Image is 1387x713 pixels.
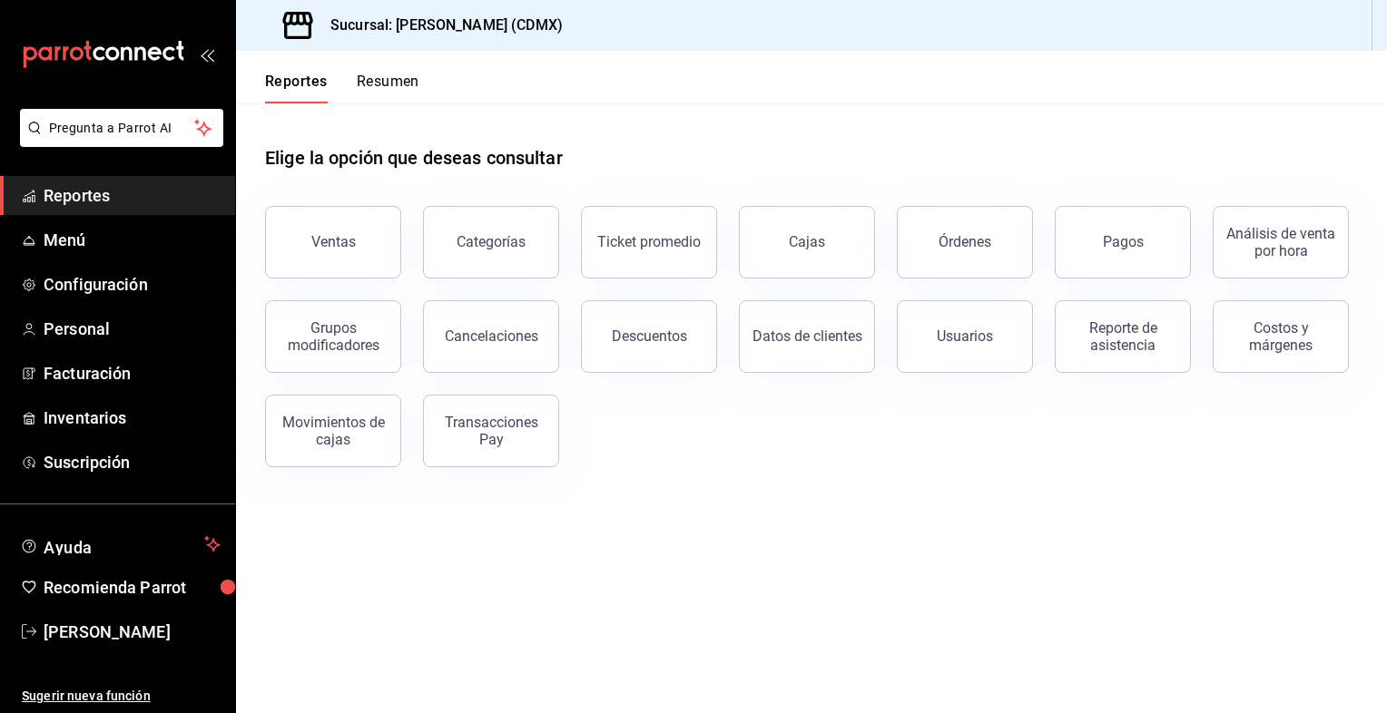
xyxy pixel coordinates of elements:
span: Sugerir nueva función [22,687,221,706]
div: Ventas [311,233,356,250]
span: Facturación [44,361,221,386]
button: Órdenes [897,206,1033,278]
button: Grupos modificadores [265,300,401,373]
h1: Elige la opción que deseas consultar [265,144,563,171]
div: navigation tabs [265,73,419,103]
div: Órdenes [939,233,991,250]
div: Movimientos de cajas [277,414,389,448]
button: Resumen [357,73,419,103]
button: Usuarios [897,300,1033,373]
button: Movimientos de cajas [265,395,401,467]
div: Categorías [457,233,526,250]
button: Cancelaciones [423,300,559,373]
div: Cajas [789,233,825,250]
span: Ayuda [44,533,197,555]
div: Descuentos [612,327,687,345]
span: Configuración [44,272,221,297]
button: Categorías [423,206,559,278]
button: Costos y márgenes [1213,300,1349,373]
span: Menú [44,228,221,252]
button: open_drawer_menu [200,47,214,62]
div: Ticket promedio [597,233,701,250]
button: Análisis de venta por hora [1213,206,1349,278]
button: Pagos [1055,206,1191,278]
span: Recomienda Parrot [44,575,221,600]
button: Ticket promedio [581,206,717,278]
button: Reporte de asistencia [1055,300,1191,373]
button: Ventas [265,206,401,278]
span: Reportes [44,183,221,208]
button: Reportes [265,73,328,103]
span: Personal [44,317,221,341]
div: Análisis de venta por hora [1225,225,1337,259]
button: Descuentos [581,300,717,373]
h3: Sucursal: [PERSON_NAME] (CDMX) [316,15,563,36]
span: [PERSON_NAME] [44,620,221,644]
div: Transacciones Pay [435,414,547,448]
span: Pregunta a Parrot AI [49,119,195,138]
div: Grupos modificadores [277,319,389,354]
div: Reporte de asistencia [1067,319,1179,354]
a: Pregunta a Parrot AI [13,132,223,151]
span: Suscripción [44,450,221,474]
div: Costos y márgenes [1225,319,1337,354]
span: Inventarios [44,405,221,430]
button: Pregunta a Parrot AI [20,109,223,147]
div: Cancelaciones [445,327,538,345]
div: Usuarios [937,327,993,345]
button: Transacciones Pay [423,395,559,467]
button: Cajas [739,206,875,278]
div: Pagos [1103,233,1144,250]
button: Datos de clientes [739,300,875,373]
div: Datos de clientes [753,327,862,345]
